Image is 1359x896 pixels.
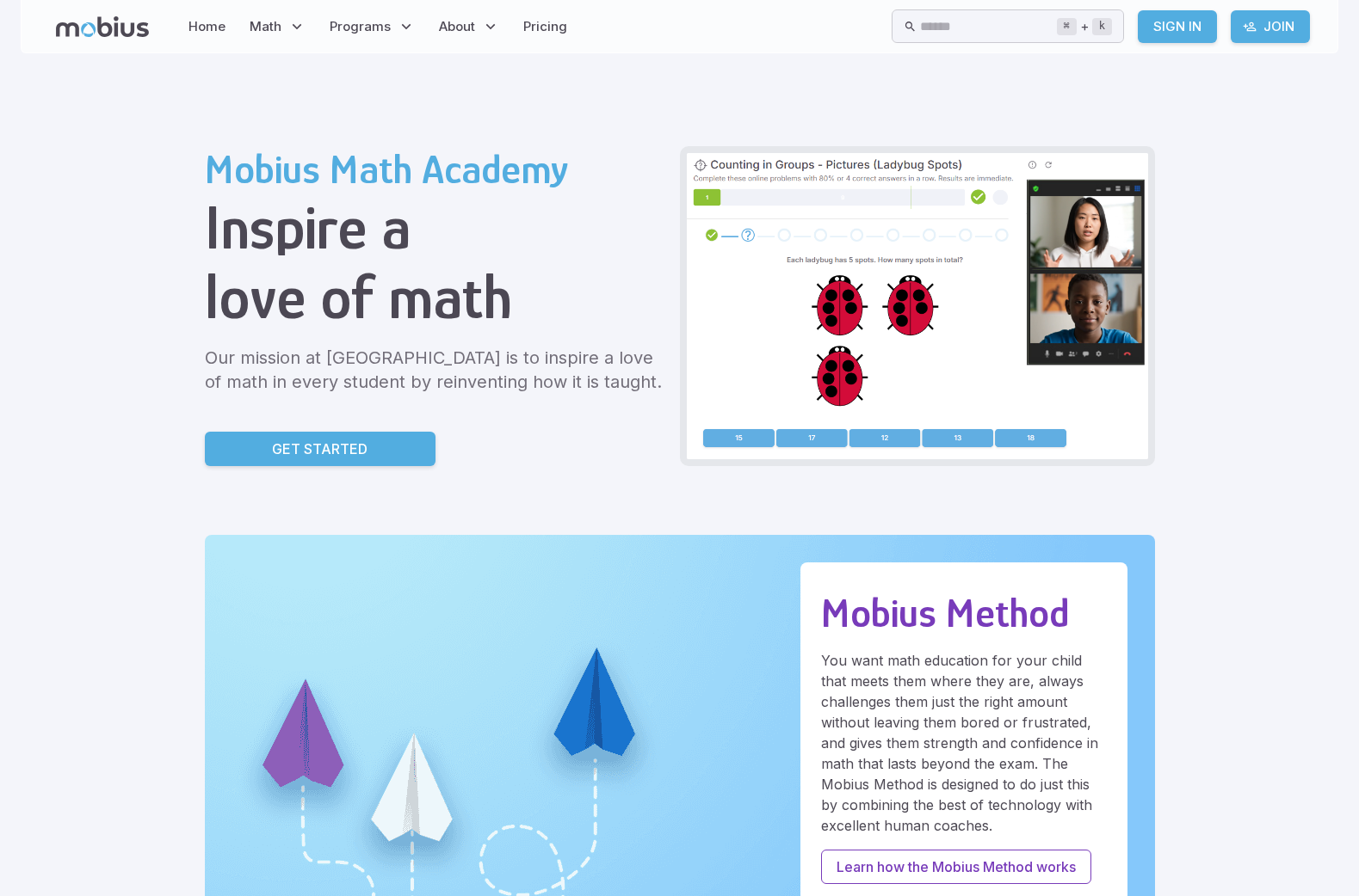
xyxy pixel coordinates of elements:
[1057,18,1077,35] kbd: ⌘
[1138,10,1217,43] a: Sign In
[821,650,1107,836] p: You want math education for your child that meets them where they are, always challenges them jus...
[1092,18,1112,35] kbd: k
[205,346,666,394] p: Our mission at [GEOGRAPHIC_DATA] is to inspire a love of math in every student by reinventing how...
[821,850,1091,884] a: Learn how the Mobius Method works
[1231,10,1310,43] a: Join
[205,146,666,193] h2: Mobius Math Academy
[687,153,1148,459] img: Grade 2 Class
[439,17,475,36] span: About
[821,590,1107,636] h2: Mobius Method
[518,7,572,46] a: Pricing
[205,193,666,262] h1: Inspire a
[205,262,666,332] h1: love of math
[330,17,391,36] span: Programs
[183,7,231,46] a: Home
[1057,16,1112,37] div: +
[272,439,368,459] p: Get Started
[205,432,435,466] a: Get Started
[837,856,1076,877] p: Learn how the Mobius Method works
[250,17,281,36] span: Math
